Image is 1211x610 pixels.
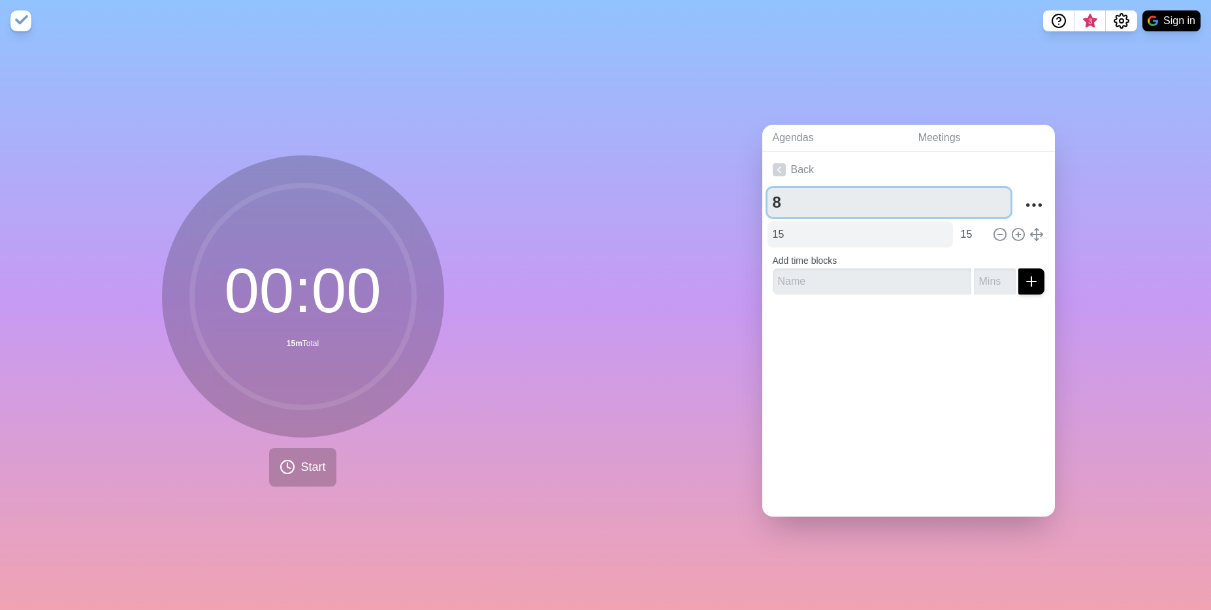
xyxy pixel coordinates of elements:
button: What’s new [1074,10,1106,31]
img: timeblocks logo [10,10,31,31]
a: Agendas [762,125,908,152]
input: Mins [974,268,1016,295]
button: Start [269,448,336,487]
span: Start [300,458,325,476]
span: 3 [1085,16,1095,27]
button: Help [1043,10,1074,31]
label: Add time blocks [773,255,837,266]
a: Meetings [908,125,1055,152]
button: Settings [1106,10,1137,31]
button: Sign in [1142,10,1201,31]
input: Mins [956,221,987,248]
a: Back [762,152,1055,188]
button: More [1021,192,1047,218]
input: Name [773,268,971,295]
img: google logo [1148,16,1158,26]
input: Name [767,221,953,248]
